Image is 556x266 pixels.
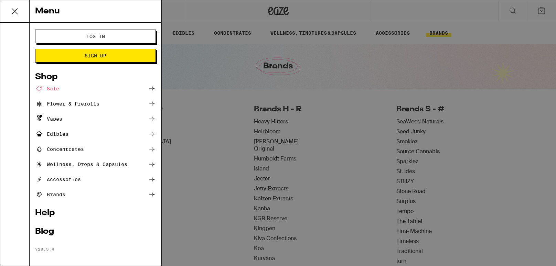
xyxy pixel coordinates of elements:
span: Hi. Need any help? [4,5,50,10]
a: Log In [35,34,156,39]
a: Concentrates [35,145,156,153]
button: Sign Up [35,49,156,63]
div: Vapes [35,115,62,123]
a: Edibles [35,130,156,138]
div: Flower & Prerolls [35,100,99,108]
div: Menu [30,0,161,23]
a: Shop [35,73,156,81]
span: Log In [86,34,105,39]
div: Accessories [35,175,81,184]
span: v 20.3.4 [35,247,54,251]
button: Log In [35,30,156,43]
div: Brands [35,190,65,199]
div: Wellness, Drops & Capsules [35,160,127,168]
a: Blog [35,228,156,236]
a: Sign Up [35,53,156,58]
a: Sale [35,85,156,93]
a: Brands [35,190,156,199]
a: Flower & Prerolls [35,100,156,108]
div: Edibles [35,130,68,138]
div: Sale [35,85,59,93]
a: Help [35,209,156,217]
a: Accessories [35,175,156,184]
div: Concentrates [35,145,84,153]
a: Vapes [35,115,156,123]
a: Wellness, Drops & Capsules [35,160,156,168]
span: Sign Up [85,53,106,58]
